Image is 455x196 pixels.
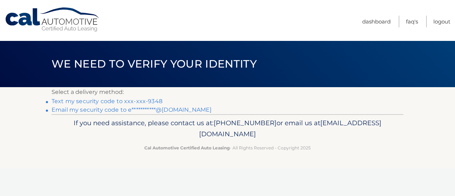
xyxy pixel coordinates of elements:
[406,16,418,27] a: FAQ's
[214,119,277,127] span: [PHONE_NUMBER]
[362,16,391,27] a: Dashboard
[56,117,399,140] p: If you need assistance, please contact us at: or email us at
[56,144,399,152] p: - All Rights Reserved - Copyright 2025
[52,87,403,97] p: Select a delivery method:
[144,145,230,150] strong: Cal Automotive Certified Auto Leasing
[52,57,257,70] span: We need to verify your identity
[5,7,101,32] a: Cal Automotive
[433,16,450,27] a: Logout
[52,98,162,105] a: Text my security code to xxx-xxx-9348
